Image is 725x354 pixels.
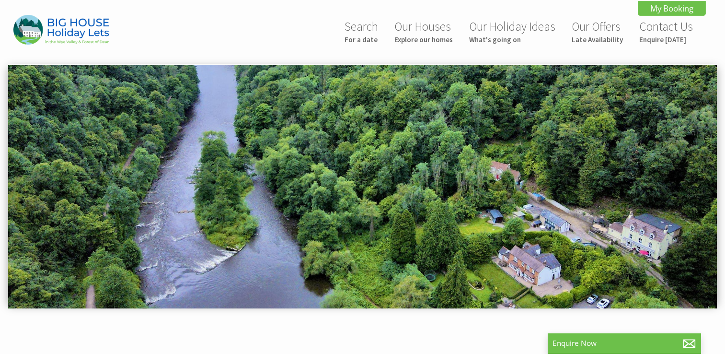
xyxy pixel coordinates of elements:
[552,338,696,348] p: Enquire Now
[394,19,453,44] a: Our HousesExplore our homes
[638,1,706,16] a: My Booking
[13,15,109,44] img: Big House Holiday Lets
[572,19,623,44] a: Our OffersLate Availability
[572,35,623,44] small: Late Availability
[345,35,378,44] small: For a date
[469,35,555,44] small: What's going on
[639,35,693,44] small: Enquire [DATE]
[469,19,555,44] a: Our Holiday IdeasWhat's going on
[345,19,378,44] a: SearchFor a date
[639,19,693,44] a: Contact UsEnquire [DATE]
[394,35,453,44] small: Explore our homes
